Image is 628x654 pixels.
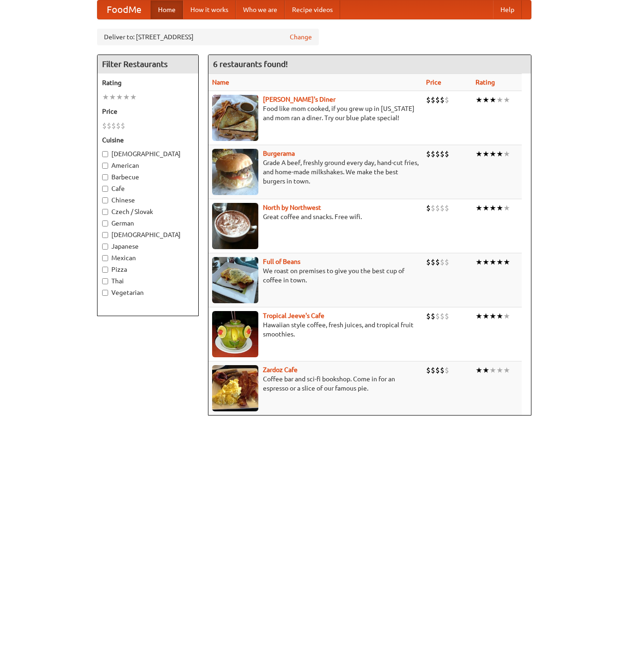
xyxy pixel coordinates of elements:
[445,365,449,375] li: $
[263,204,321,211] b: North by Northwest
[102,244,108,250] input: Japanese
[435,365,440,375] li: $
[445,203,449,213] li: $
[102,121,107,131] li: $
[496,203,503,213] li: ★
[102,209,108,215] input: Czech / Slovak
[212,158,419,186] p: Grade A beef, freshly ground every day, hand-cut fries, and home-made milkshakes. We make the bes...
[102,149,194,159] label: [DEMOGRAPHIC_DATA]
[476,365,482,375] li: ★
[212,95,258,141] img: sallys.jpg
[445,311,449,321] li: $
[102,207,194,216] label: Czech / Slovak
[496,257,503,267] li: ★
[431,95,435,105] li: $
[212,203,258,249] img: north.jpg
[476,79,495,86] a: Rating
[102,265,194,274] label: Pizza
[212,311,258,357] img: jeeves.jpg
[102,219,194,228] label: German
[440,311,445,321] li: $
[489,365,496,375] li: ★
[285,0,340,19] a: Recipe videos
[102,186,108,192] input: Cafe
[107,121,111,131] li: $
[102,197,108,203] input: Chinese
[440,149,445,159] li: $
[102,151,108,157] input: [DEMOGRAPHIC_DATA]
[212,266,419,285] p: We roast on premises to give you the best cup of coffee in town.
[503,257,510,267] li: ★
[482,203,489,213] li: ★
[151,0,183,19] a: Home
[130,92,137,102] li: ★
[116,121,121,131] li: $
[435,311,440,321] li: $
[489,95,496,105] li: ★
[503,95,510,105] li: ★
[263,366,298,373] a: Zardoz Cafe
[489,257,496,267] li: ★
[476,203,482,213] li: ★
[102,278,108,284] input: Thai
[102,288,194,297] label: Vegetarian
[496,95,503,105] li: ★
[109,92,116,102] li: ★
[445,149,449,159] li: $
[102,174,108,180] input: Barbecue
[440,257,445,267] li: $
[102,163,108,169] input: American
[212,320,419,339] p: Hawaiian style coffee, fresh juices, and tropical fruit smoothies.
[482,95,489,105] li: ★
[476,311,482,321] li: ★
[482,149,489,159] li: ★
[489,311,496,321] li: ★
[426,257,431,267] li: $
[102,230,194,239] label: [DEMOGRAPHIC_DATA]
[123,92,130,102] li: ★
[102,184,194,193] label: Cafe
[102,196,194,205] label: Chinese
[431,257,435,267] li: $
[183,0,236,19] a: How it works
[263,150,295,157] a: Burgerama
[212,212,419,221] p: Great coffee and snacks. Free wifi.
[489,203,496,213] li: ★
[102,172,194,182] label: Barbecue
[489,149,496,159] li: ★
[102,107,194,116] h5: Price
[213,60,288,68] ng-pluralize: 6 restaurants found!
[482,257,489,267] li: ★
[212,104,419,122] p: Food like mom cooked, if you grew up in [US_STATE] and mom ran a diner. Try our blue plate special!
[111,121,116,131] li: $
[440,203,445,213] li: $
[476,149,482,159] li: ★
[431,203,435,213] li: $
[212,79,229,86] a: Name
[476,95,482,105] li: ★
[445,95,449,105] li: $
[102,290,108,296] input: Vegetarian
[212,149,258,195] img: burgerama.jpg
[426,95,431,105] li: $
[98,0,151,19] a: FoodMe
[263,258,300,265] a: Full of Beans
[102,135,194,145] h5: Cuisine
[482,365,489,375] li: ★
[440,365,445,375] li: $
[496,311,503,321] li: ★
[102,253,194,263] label: Mexican
[212,365,258,411] img: zardoz.jpg
[212,374,419,393] p: Coffee bar and sci-fi bookshop. Come in for an espresso or a slice of our famous pie.
[236,0,285,19] a: Who we are
[435,149,440,159] li: $
[503,365,510,375] li: ★
[431,365,435,375] li: $
[102,267,108,273] input: Pizza
[503,149,510,159] li: ★
[102,232,108,238] input: [DEMOGRAPHIC_DATA]
[102,242,194,251] label: Japanese
[496,365,503,375] li: ★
